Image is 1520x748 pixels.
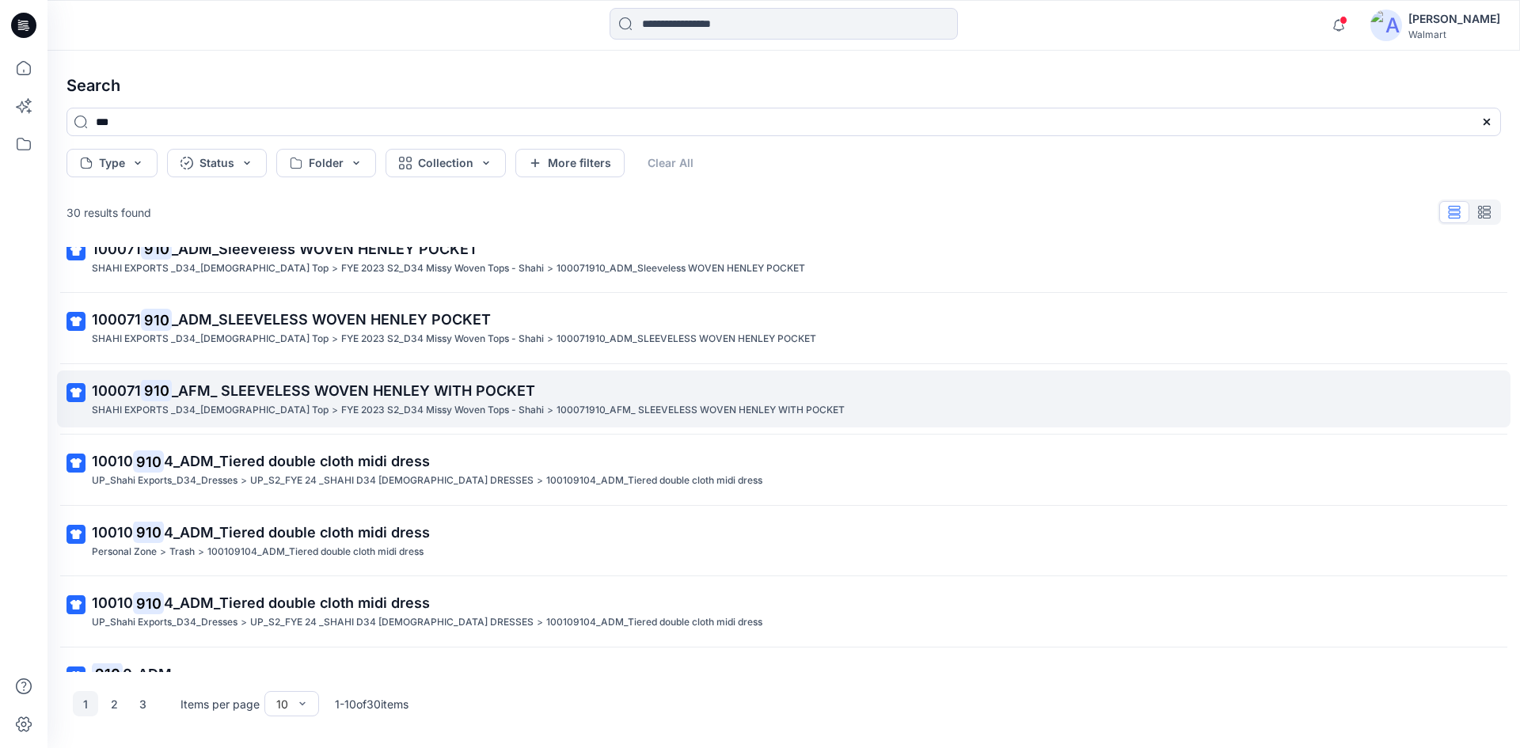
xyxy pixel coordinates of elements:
div: 10 [276,696,288,712]
img: avatar [1370,9,1402,41]
span: 0_ADM [123,666,172,682]
mark: 910 [92,663,123,685]
mark: 910 [133,521,164,543]
p: > [160,544,166,560]
a: 100071910_ADM_SLEEVELESS WOVEN HENLEY POCKETSHAHI EXPORTS _D34_[DEMOGRAPHIC_DATA] Top>FYE 2023 S2... [57,299,1510,357]
p: 100109104_ADM_Tiered double cloth midi dress [546,473,762,489]
a: 100109104_ADM_Tiered double cloth midi dressUP_Shahi Exports_D34_Dresses>UP_S2_FYE 24 _SHAHI D34 ... [57,583,1510,640]
span: _ADM_SLEEVELESS WOVEN HENLEY POCKET [172,311,491,328]
button: Folder [276,149,376,177]
button: Type [66,149,158,177]
p: 1 - 10 of 30 items [335,696,408,712]
p: > [537,614,543,631]
a: 9100_ADMSHAHI EXPORTS_D23_Men's Tops>FYE 2022 S3 SHAHI D23 Mens Tops>9100_ADM [57,654,1510,712]
p: Personal Zone [92,544,157,560]
p: > [332,402,338,419]
button: 2 [101,691,127,716]
span: 10010 [92,453,133,469]
a: 100109104_ADM_Tiered double cloth midi dressPersonal Zone>Trash>100109104_ADM_Tiered double cloth... [57,512,1510,570]
span: 100071 [92,241,141,257]
p: 30 results found [66,204,151,221]
p: SHAHI EXPORTS _D34_Ladies Top [92,402,329,419]
p: > [241,473,247,489]
span: 10010 [92,594,133,611]
button: Status [167,149,267,177]
span: 100071 [92,311,141,328]
span: _AFM_ SLEEVELESS WOVEN HENLEY WITH POCKET [172,382,535,399]
p: > [332,260,338,277]
a: 100109104_ADM_Tiered double cloth midi dressUP_Shahi Exports_D34_Dresses>UP_S2_FYE 24 _SHAHI D34 ... [57,441,1510,499]
span: _ADM_Sleeveless WOVEN HENLEY POCKET [172,241,478,257]
div: Walmart [1408,28,1500,40]
p: Trash [169,544,195,560]
p: > [332,331,338,347]
p: 100109104_ADM_Tiered double cloth midi dress [207,544,424,560]
span: 4_ADM_Tiered double cloth midi dress [164,524,430,541]
mark: 910 [141,379,172,401]
button: Collection [386,149,506,177]
button: More filters [515,149,625,177]
p: 100071910_ADM_SLEEVELESS WOVEN HENLEY POCKET [557,331,816,347]
p: > [547,331,553,347]
p: SHAHI EXPORTS _D34_Ladies Top [92,331,329,347]
button: 3 [130,691,155,716]
p: > [537,473,543,489]
p: > [547,260,553,277]
p: UP_S2_FYE 24 _SHAHI D34 LADIES DRESSES [250,614,534,631]
p: UP_Shahi Exports_D34_Dresses [92,473,237,489]
p: > [547,402,553,419]
span: 10010 [92,524,133,541]
p: SHAHI EXPORTS _D34_Ladies Top [92,260,329,277]
p: UP_Shahi Exports_D34_Dresses [92,614,237,631]
p: FYE 2023 S2_D34 Missy Woven Tops - Shahi [341,402,544,419]
p: 100109104_ADM_Tiered double cloth midi dress [546,614,762,631]
a: 100071910_AFM_ SLEEVELESS WOVEN HENLEY WITH POCKETSHAHI EXPORTS _D34_[DEMOGRAPHIC_DATA] Top>FYE 2... [57,370,1510,428]
h4: Search [54,63,1514,108]
a: 100071910_ADM_Sleeveless WOVEN HENLEY POCKETSHAHI EXPORTS _D34_[DEMOGRAPHIC_DATA] Top>FYE 2023 S2... [57,229,1510,287]
p: > [241,614,247,631]
p: UP_S2_FYE 24 _SHAHI D34 LADIES DRESSES [250,473,534,489]
mark: 910 [141,237,172,260]
p: Items per page [180,696,260,712]
span: 4_ADM_Tiered double cloth midi dress [164,453,430,469]
p: FYE 2023 S2_D34 Missy Woven Tops - Shahi [341,331,544,347]
p: > [198,544,204,560]
mark: 910 [141,309,172,331]
mark: 910 [133,450,164,473]
mark: 910 [133,592,164,614]
div: [PERSON_NAME] [1408,9,1500,28]
p: 100071910_ADM_Sleeveless WOVEN HENLEY POCKET [557,260,805,277]
span: 4_ADM_Tiered double cloth midi dress [164,594,430,611]
p: 100071910_AFM_ SLEEVELESS WOVEN HENLEY WITH POCKET [557,402,845,419]
button: 1 [73,691,98,716]
span: 100071 [92,382,141,399]
p: FYE 2023 S2_D34 Missy Woven Tops - Shahi [341,260,544,277]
